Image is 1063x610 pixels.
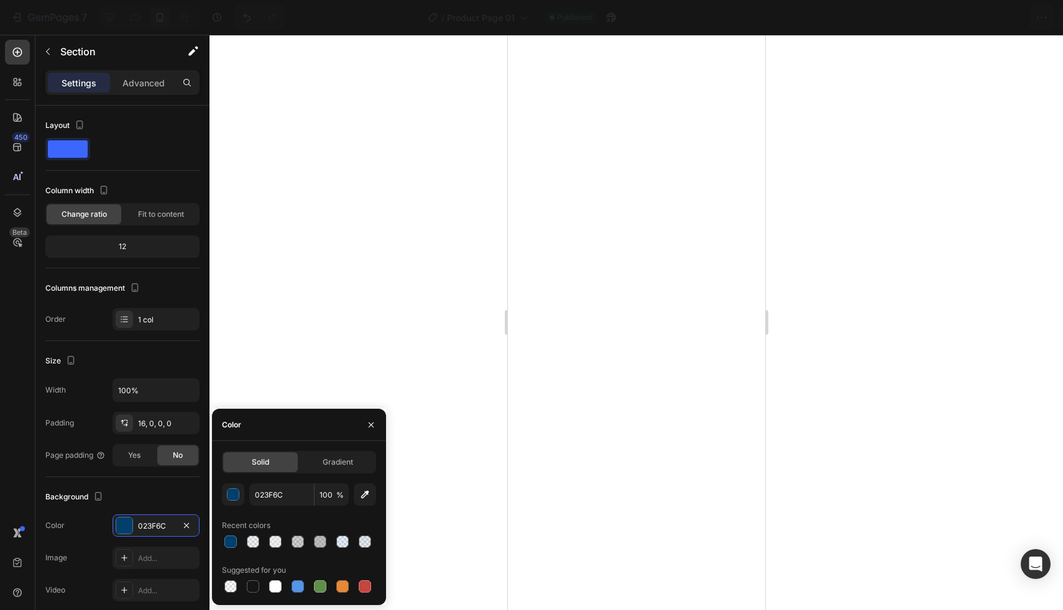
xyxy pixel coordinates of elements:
div: Open Intercom Messenger [1021,549,1051,579]
span: Published [557,12,591,23]
div: Publish [991,11,1022,24]
p: Advanced [122,76,165,89]
div: Recent colors [222,520,270,531]
div: Video [45,585,65,596]
span: Solid [252,457,269,468]
div: Column width [45,183,111,199]
div: Undo/Redo [234,5,285,30]
button: Publish [980,5,1033,30]
button: 7 [5,5,93,30]
div: Order [45,314,66,325]
div: Columns management [45,280,142,297]
span: Gradient [323,457,353,468]
span: Save [945,12,965,23]
button: 1 product assigned [810,5,929,30]
div: 16, 0, 0, 0 [138,418,196,429]
button: Save [934,5,975,30]
div: Color [222,419,241,430]
div: 023F6C [138,521,174,532]
span: % [336,489,344,501]
span: Yes [128,450,140,461]
iframe: Design area [508,35,765,610]
p: 7 [81,10,87,25]
div: Add... [138,585,196,596]
div: Width [45,385,66,396]
span: Product Page 01 [447,11,515,24]
div: Beta [9,227,30,237]
div: 12 [48,238,197,255]
div: Background [45,489,106,506]
p: Section [60,44,162,59]
input: Eg: FFFFFF [249,483,314,506]
div: Size [45,353,78,370]
div: Color [45,520,65,531]
span: Fit to content [138,209,184,220]
span: / [441,11,444,24]
div: Layout [45,117,87,134]
div: Add... [138,553,196,564]
span: Change ratio [62,209,107,220]
span: 1 product assigned [821,11,901,24]
input: Auto [113,379,199,401]
div: Padding [45,417,74,429]
div: 1 col [138,314,196,325]
span: No [173,450,183,461]
div: 450 [12,132,30,142]
div: Image [45,552,67,563]
p: Settings [62,76,96,89]
div: Page padding [45,450,106,461]
div: Suggested for you [222,565,286,576]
